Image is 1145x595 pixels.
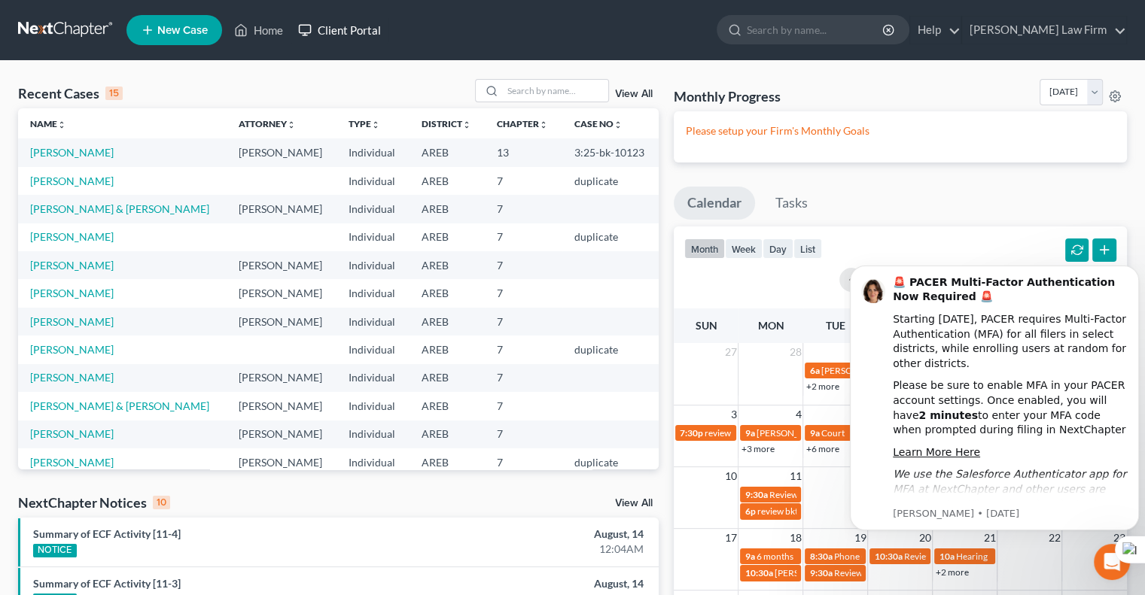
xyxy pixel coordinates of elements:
p: Please setup your Firm's Monthly Goals [686,123,1115,138]
td: Individual [336,167,409,195]
span: 6p [745,505,755,517]
span: New Case [157,25,208,36]
td: Individual [336,279,409,307]
span: Court [821,427,844,439]
i: unfold_more [57,120,66,129]
span: 17 [723,529,738,547]
a: [PERSON_NAME] [30,259,114,272]
span: Review [PERSON_NAME] [769,489,869,500]
td: AREB [410,279,485,307]
td: Individual [336,308,409,335]
div: August, 14 [450,576,644,591]
td: AREB [410,308,485,335]
div: 12:04AM [450,542,644,557]
a: [PERSON_NAME] [30,315,114,328]
td: [PERSON_NAME] [227,195,337,223]
button: month [684,238,725,259]
span: 9a [745,551,754,562]
span: Phone Conference [DATE] 8:30 [833,551,957,562]
a: Client Portal [291,17,388,44]
span: 9a [745,427,754,439]
td: [PERSON_NAME] [227,448,337,476]
td: [PERSON_NAME] [227,279,337,307]
td: Individual [336,223,409,251]
td: AREB [410,364,485,392]
td: Individual [336,138,409,166]
a: [PERSON_NAME] [30,456,114,469]
a: [PERSON_NAME] [30,230,114,243]
td: AREB [410,223,485,251]
td: AREB [410,420,485,448]
td: 13 [485,138,562,166]
input: Search by name... [747,16,885,44]
a: Home [227,17,291,44]
a: +2 more [805,381,839,392]
td: [PERSON_NAME] [227,420,337,448]
td: Individual [336,364,409,392]
i: unfold_more [462,120,471,129]
span: 10 [723,467,738,485]
div: 15 [105,87,123,100]
span: 10:30a [874,551,902,562]
td: 3:25-bk-10123 [562,138,659,166]
a: View All [615,498,653,508]
span: 9a [809,427,819,439]
div: NOTICE [33,544,77,557]
a: [PERSON_NAME] [30,146,114,159]
td: AREB [410,167,485,195]
a: [PERSON_NAME] Law Firm [962,17,1126,44]
span: 8:30a [809,551,832,562]
a: Help [910,17,961,44]
td: Individual [336,335,409,363]
span: 3 [729,405,738,423]
span: Review [PERSON_NAME] [833,567,934,578]
span: 4 [793,405,802,423]
i: unfold_more [614,120,623,129]
span: [PERSON_NAME] Court [756,427,851,439]
a: Chapterunfold_more [497,118,548,129]
div: NextChapter Notices [18,493,170,512]
td: AREB [410,195,485,223]
a: [PERSON_NAME] & [PERSON_NAME] [30,399,209,412]
div: Recent Cases [18,84,123,102]
a: +6 more [805,443,839,454]
span: 10a [939,551,954,562]
span: Tue [826,319,845,332]
a: View All [615,89,653,99]
span: Sun [695,319,717,332]
td: duplicate [562,335,659,363]
a: Typeunfold_more [349,118,380,129]
span: review bkty [757,505,802,517]
td: 7 [485,279,562,307]
a: [PERSON_NAME] [30,287,114,299]
span: [PERSON_NAME] [774,567,845,578]
a: [PERSON_NAME] & [PERSON_NAME] [30,202,209,215]
td: 7 [485,195,562,223]
a: [PERSON_NAME] [30,427,114,440]
button: day [763,238,793,259]
td: 7 [485,335,562,363]
td: 7 [485,392,562,420]
span: 18 [787,529,802,547]
span: 6 months [756,551,793,562]
td: 7 [485,251,562,279]
td: 7 [485,448,562,476]
span: 27 [723,343,738,361]
td: [PERSON_NAME] [227,392,337,420]
span: 28 [787,343,802,361]
td: 7 [485,308,562,335]
td: [PERSON_NAME] [227,364,337,392]
td: AREB [410,448,485,476]
td: duplicate [562,448,659,476]
a: [PERSON_NAME] [30,343,114,356]
a: Summary of ECF Activity [11-3] [33,577,181,590]
span: Review [PERSON_NAME] [903,551,1004,562]
i: unfold_more [371,120,380,129]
